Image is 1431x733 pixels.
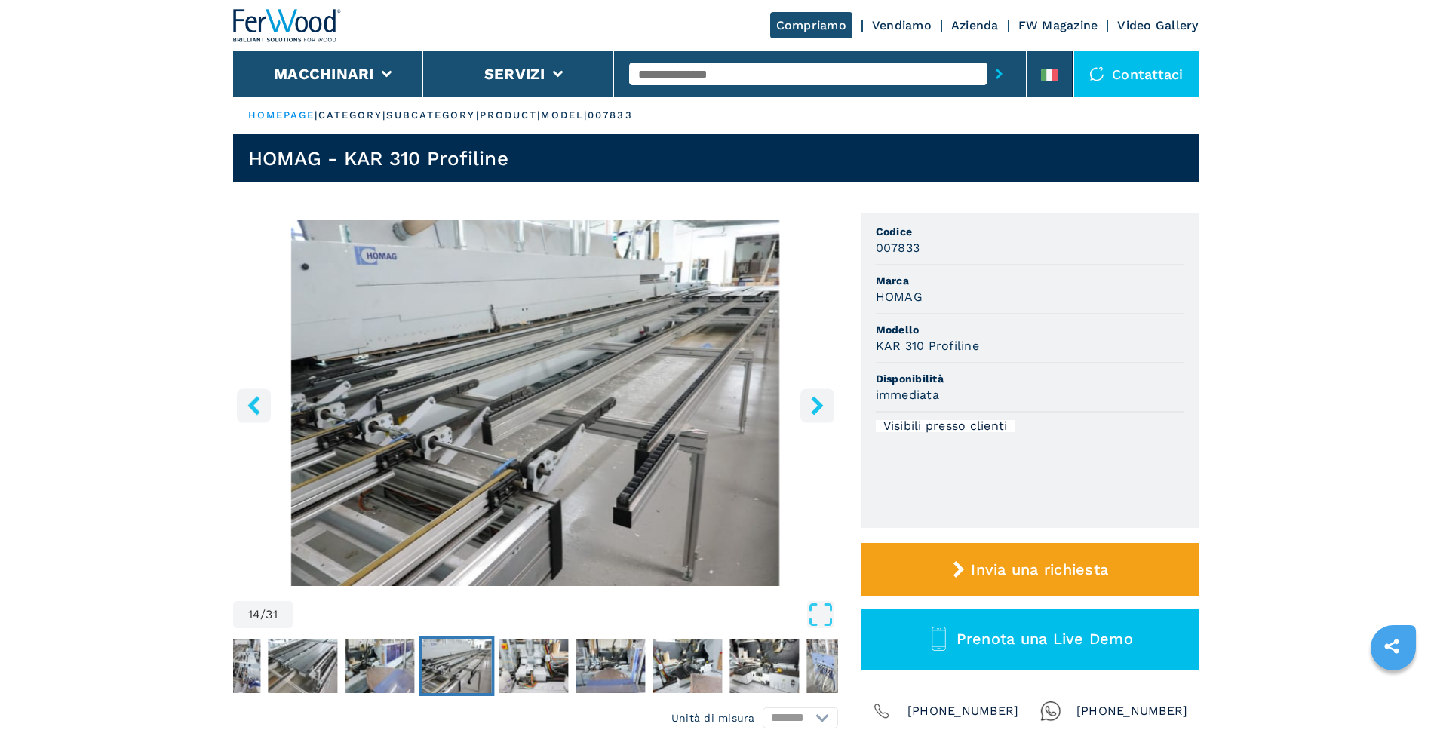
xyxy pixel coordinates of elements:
button: Servizi [484,65,545,83]
button: submit-button [987,57,1011,91]
span: Marca [876,273,1184,288]
img: 3135d7f0e825a502e2908c5e3d84b968 [268,639,337,693]
button: Open Fullscreen [296,601,834,628]
a: Video Gallery [1117,18,1198,32]
a: FW Magazine [1018,18,1098,32]
iframe: Chat [1367,665,1420,722]
img: 83df3d5d4ad2ca91d38d5fc5efceee54 [499,639,568,693]
img: Bordatrice LOTTO 1 HOMAG KAR 310 Profiline [233,220,838,586]
button: Go to Slide 19 [803,636,879,696]
span: Invia una richiesta [971,560,1108,578]
p: model | [541,109,588,122]
a: sharethis [1373,627,1411,665]
h1: HOMAG - KAR 310 Profiline [248,146,508,170]
span: Modello [876,322,1184,337]
button: Go to Slide 16 [573,636,648,696]
span: / [260,609,266,621]
img: 46de7efc3fa7248bad5b54410f553ed1 [806,639,876,693]
button: Macchinari [274,65,374,83]
em: Unità di misura [671,710,755,725]
span: Disponibilità [876,371,1184,386]
a: HOMEPAGE [248,109,315,121]
button: Go to Slide 15 [496,636,571,696]
img: Contattaci [1089,66,1104,81]
button: Go to Slide 17 [649,636,725,696]
img: d43929fde15d19e9b79f6f67fed2f781 [345,639,414,693]
button: Go to Slide 14 [419,636,494,696]
p: category | [318,109,387,122]
div: Visibili presso clienti [876,420,1015,432]
h3: 007833 [876,239,920,256]
button: Go to Slide 18 [726,636,802,696]
button: Go to Slide 11 [188,636,263,696]
a: Azienda [951,18,999,32]
span: [PHONE_NUMBER] [907,701,1019,722]
span: [PHONE_NUMBER] [1076,701,1188,722]
a: Compriamo [770,12,852,38]
button: Invia una richiesta [861,543,1199,596]
p: product | [480,109,542,122]
button: Go to Slide 12 [265,636,340,696]
img: Phone [871,701,892,722]
button: right-button [800,388,834,422]
img: e8282dbf06bb13a449e684cae9d5b4bd [576,639,645,693]
button: Go to Slide 13 [342,636,417,696]
span: Prenota una Live Demo [957,630,1133,648]
span: 31 [266,609,278,621]
img: Whatsapp [1040,701,1061,722]
button: Prenota una Live Demo [861,609,1199,670]
h3: HOMAG [876,288,923,305]
p: subcategory | [386,109,479,122]
div: Contattaci [1074,51,1199,97]
img: c3306f2fff256e249ae606c021fafd00 [729,639,799,693]
span: | [315,109,318,121]
img: Ferwood [233,9,342,42]
img: 79dc4fb68ab7feeac5fce37aa317fbdc [653,639,722,693]
img: a6f1d1970620c87c9e1e74914dc935e3 [191,639,260,693]
div: Go to Slide 14 [233,220,838,586]
span: Codice [876,224,1184,239]
span: 14 [248,609,261,621]
h3: KAR 310 Profiline [876,337,979,354]
a: Vendiamo [872,18,932,32]
img: 5f4b88ba118da7b32cdd5d7444c49550 [422,639,491,693]
h3: immediata [876,386,939,403]
p: 007833 [588,109,633,122]
button: left-button [237,388,271,422]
